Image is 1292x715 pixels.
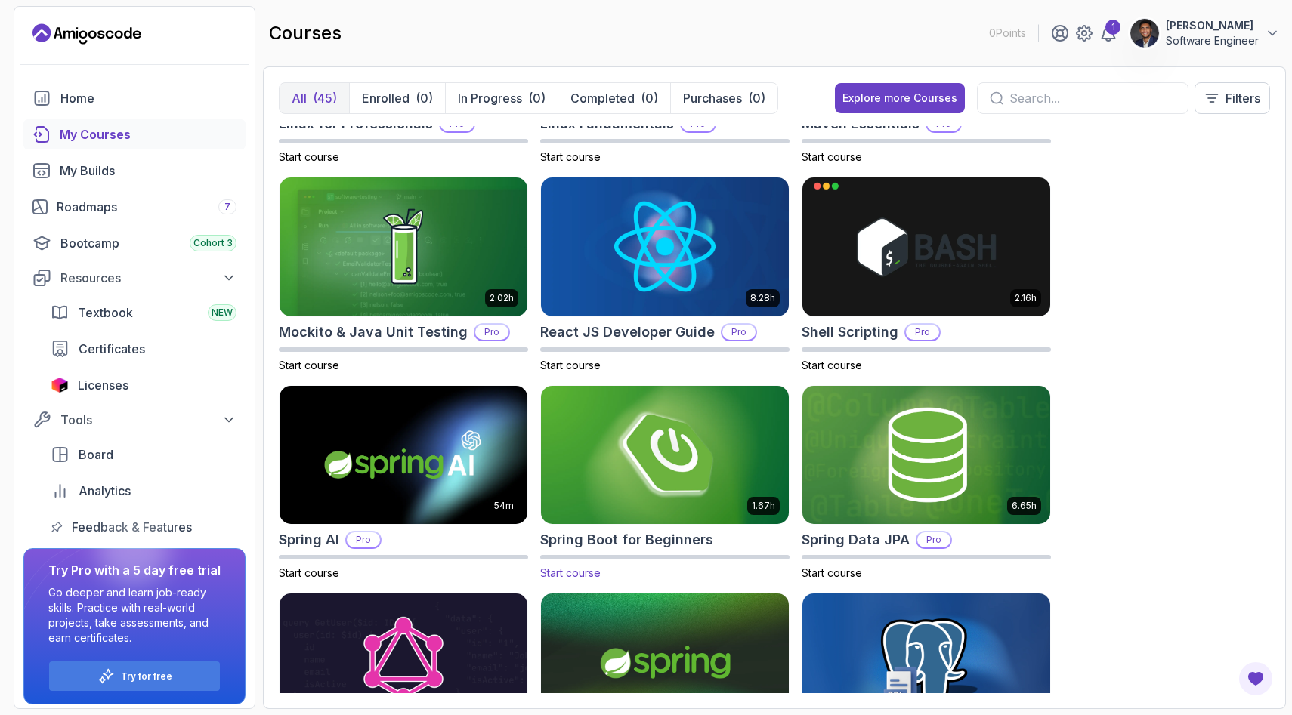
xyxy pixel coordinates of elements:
a: feedback [42,512,246,542]
div: (0) [528,89,546,107]
img: jetbrains icon [51,378,69,393]
h2: Spring Boot for Beginners [540,529,713,550]
div: (0) [416,89,433,107]
a: courses [23,119,246,149]
p: 1.67h [752,500,775,512]
p: 54m [494,500,514,512]
p: 0 Points [989,26,1026,41]
h2: courses [269,21,342,45]
a: certificates [42,334,246,364]
span: Start course [802,359,862,371]
p: Pro [906,325,939,340]
input: Search... [1009,89,1176,107]
p: 6.65h [1012,500,1037,512]
span: Start course [540,359,601,371]
button: Purchases(0) [670,83,777,113]
p: Purchases [683,89,742,107]
p: 2.16h [1015,292,1037,304]
p: All [292,89,307,107]
img: Spring AI card [280,386,527,525]
div: Tools [60,411,236,429]
button: All(45) [280,83,349,113]
p: 8.28h [750,292,775,304]
span: Start course [802,566,862,579]
p: Completed [570,89,635,107]
a: home [23,83,246,113]
p: Enrolled [362,89,410,107]
img: Mockito & Java Unit Testing card [280,177,527,316]
p: Pro [917,532,950,547]
p: Pro [722,325,756,340]
div: Home [60,89,236,107]
button: Try for free [48,661,221,692]
p: Filters [1226,89,1260,107]
h2: Mockito & Java Unit Testing [279,322,468,343]
img: Spring Boot for Beginners card [535,382,795,528]
span: Start course [279,150,339,163]
button: Completed(0) [558,83,670,113]
a: roadmaps [23,192,246,222]
div: Roadmaps [57,198,236,216]
button: Filters [1195,82,1270,114]
span: Certificates [79,340,145,358]
span: Analytics [79,482,131,500]
p: 2.02h [490,292,514,304]
a: Try for free [121,670,172,683]
p: Software Engineer [1166,33,1259,48]
span: Feedback & Features [72,518,192,536]
button: Open Feedback Button [1238,661,1274,697]
button: Explore more Courses [835,83,965,113]
button: Tools [23,406,246,433]
p: In Progress [458,89,522,107]
h2: Spring Data JPA [802,529,910,550]
button: Enrolled(0) [349,83,445,113]
span: Start course [540,566,601,579]
p: Pro [347,532,380,547]
img: Shell Scripting card [802,177,1050,316]
button: In Progress(0) [445,83,558,113]
h2: React JS Developer Guide [540,322,715,343]
a: Landing page [32,22,141,46]
div: (0) [641,89,658,107]
img: Spring Data JPA card [802,386,1050,525]
a: 1 [1099,24,1117,42]
h2: Spring AI [279,529,339,550]
div: My Courses [60,125,236,143]
div: My Builds [60,162,236,180]
div: Resources [60,269,236,287]
span: Start course [279,566,339,579]
a: bootcamp [23,228,246,258]
span: Start course [279,359,339,371]
span: Cohort 3 [193,237,233,249]
a: textbook [42,297,246,328]
div: Explore more Courses [842,91,957,106]
p: Pro [475,325,508,340]
div: (0) [748,89,765,107]
span: Textbook [78,304,133,322]
span: NEW [212,307,233,319]
span: Licenses [78,376,128,394]
h2: Shell Scripting [802,322,898,343]
span: 7 [224,201,230,213]
img: React JS Developer Guide card [541,177,789,316]
img: user profile image [1130,19,1159,48]
p: [PERSON_NAME] [1166,18,1259,33]
span: Start course [540,150,601,163]
button: Resources [23,264,246,291]
span: Board [79,445,113,464]
div: Bootcamp [60,234,236,252]
div: (45) [313,89,337,107]
p: Go deeper and learn job-ready skills. Practice with real-world projects, take assessments, and ea... [48,585,221,646]
div: 1 [1105,20,1120,35]
span: Start course [802,150,862,163]
a: builds [23,156,246,186]
button: user profile image[PERSON_NAME]Software Engineer [1130,18,1280,48]
a: board [42,439,246,470]
a: analytics [42,476,246,506]
a: licenses [42,370,246,400]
